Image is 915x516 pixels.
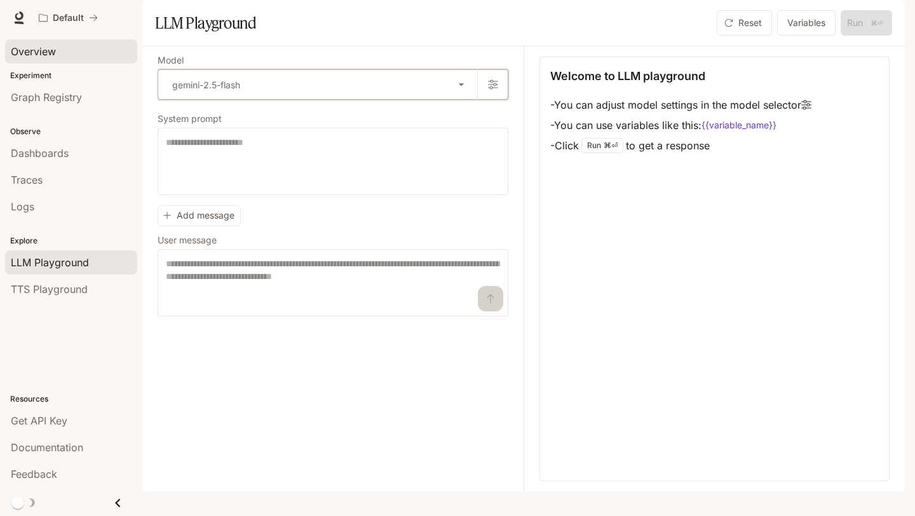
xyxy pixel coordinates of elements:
p: ⌘⏎ [604,142,618,149]
div: Run [581,138,623,153]
p: gemini-2.5-flash [172,78,240,92]
p: Welcome to LLM playground [550,67,705,85]
button: Reset [717,10,772,36]
li: - You can adjust model settings in the model selector [550,95,811,115]
div: gemini-2.5-flash [158,70,477,99]
h1: LLM Playground [155,10,256,36]
p: Model [158,56,184,65]
li: - Click to get a response [550,135,811,156]
button: Variables [777,10,836,36]
button: All workspaces [33,5,104,31]
p: User message [158,236,217,245]
button: Add message [158,205,241,226]
li: - You can use variables like this: [550,115,811,135]
p: Default [53,13,84,24]
code: {{variable_name}} [701,119,776,132]
p: System prompt [158,114,222,123]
